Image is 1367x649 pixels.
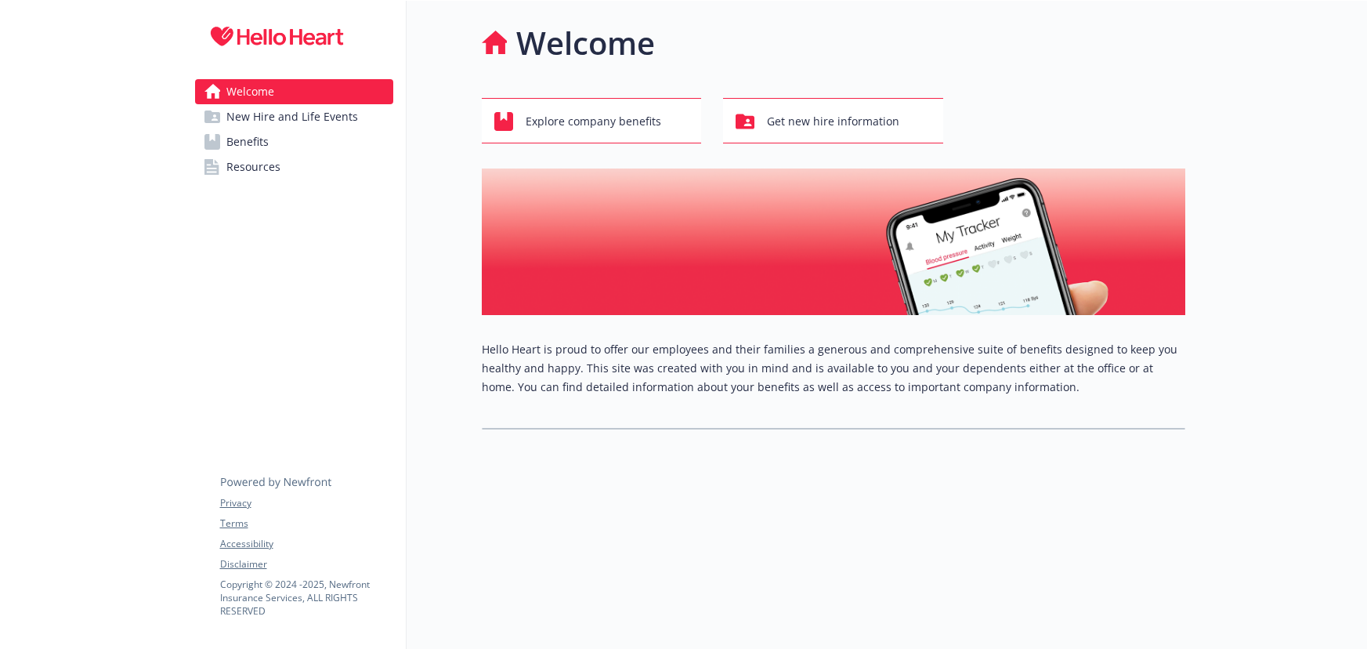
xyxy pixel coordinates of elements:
[226,154,280,179] span: Resources
[220,557,392,571] a: Disclaimer
[195,79,393,104] a: Welcome
[516,20,655,67] h1: Welcome
[220,578,392,618] p: Copyright © 2024 - 2025 , Newfront Insurance Services, ALL RIGHTS RESERVED
[723,98,943,143] button: Get new hire information
[195,104,393,129] a: New Hire and Life Events
[220,496,392,510] a: Privacy
[767,107,899,136] span: Get new hire information
[482,98,702,143] button: Explore company benefits
[220,537,392,551] a: Accessibility
[226,129,269,154] span: Benefits
[526,107,661,136] span: Explore company benefits
[226,104,358,129] span: New Hire and Life Events
[226,79,274,104] span: Welcome
[482,340,1185,397] p: Hello Heart is proud to offer our employees and their families a generous and comprehensive suite...
[220,517,392,531] a: Terms
[195,154,393,179] a: Resources
[195,129,393,154] a: Benefits
[482,169,1185,315] img: overview page banner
